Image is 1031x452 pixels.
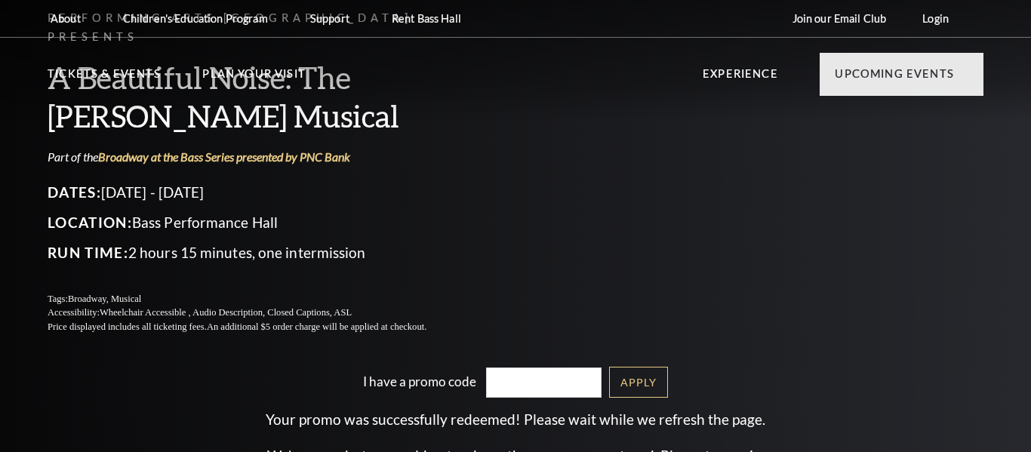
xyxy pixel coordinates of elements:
p: Accessibility: [48,306,463,320]
p: Tickets & Events [48,65,161,92]
span: Location: [48,214,132,231]
p: Bass Performance Hall [48,211,463,235]
p: [DATE] - [DATE] [48,180,463,204]
span: Dates: [48,183,101,201]
span: An additional $5 order charge will be applied at checkout. [207,321,426,332]
a: Broadway at the Bass Series presented by PNC Bank [98,149,350,164]
span: Broadway, Musical [68,294,141,304]
p: Upcoming Events [835,65,954,92]
p: Tags: [48,292,463,306]
p: Support [310,12,349,25]
p: Plan Your Visit [202,65,306,92]
p: 2 hours 15 minutes, one intermission [48,241,463,265]
p: Part of the [48,149,463,165]
p: Price displayed includes all ticketing fees. [48,320,463,334]
span: Run Time: [48,244,128,261]
span: Wheelchair Accessible , Audio Description, Closed Captions, ASL [100,307,352,318]
a: Apply [609,367,668,398]
p: Children's Education Program [123,12,268,25]
p: Rent Bass Hall [392,12,461,25]
p: Experience [703,65,778,92]
p: About [51,12,81,25]
label: I have a promo code [363,373,476,389]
